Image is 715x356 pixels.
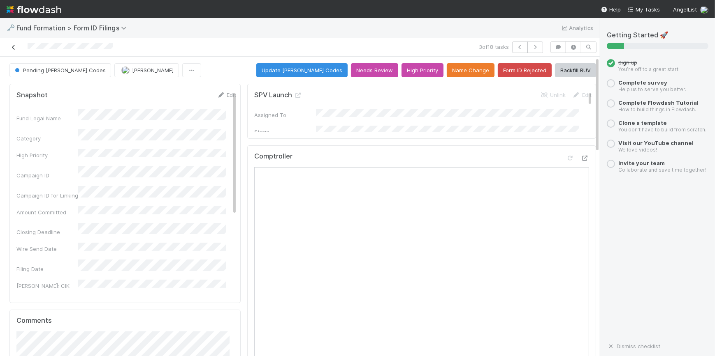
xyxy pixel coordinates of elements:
[627,6,660,13] span: My Tasks
[114,63,179,77] button: [PERSON_NAME]
[601,5,621,14] div: Help
[673,6,697,13] span: AngelList
[254,152,292,161] h5: Comptroller
[16,265,78,273] div: Filing Date
[121,66,130,74] img: avatar_7d33b4c2-6dd7-4bf3-9761-6f087fa0f5c6.png
[618,79,667,86] a: Complete survey
[16,24,131,32] span: Fund Formation > Form ID Filings
[618,126,706,133] small: You don’t have to build from scratch.
[618,119,667,126] a: Clone a template
[256,63,348,77] button: Update [PERSON_NAME] Codes
[16,191,78,200] div: Campaign ID for Linking
[16,91,48,99] h5: Snapshot
[16,317,234,325] h5: Comments
[479,43,509,51] span: 3 of 18 tasks
[217,92,236,98] a: Edit
[561,23,593,33] a: Analytics
[607,31,708,39] h5: Getting Started 🚀
[618,59,637,66] span: Sign up
[540,92,566,98] a: Unlink
[16,134,78,142] div: Category
[16,151,78,159] div: High Priority
[16,282,78,290] div: [PERSON_NAME]: CIK
[16,245,78,253] div: Wire Send Date
[13,67,106,73] span: Pending [PERSON_NAME] Codes
[254,128,316,136] div: Stage
[16,171,78,179] div: Campaign ID
[627,5,660,14] a: My Tasks
[402,63,443,77] button: High Priority
[498,63,552,77] button: Form ID Rejected
[618,147,657,153] small: We love videos!
[9,63,111,77] button: Pending [PERSON_NAME] Codes
[254,91,302,99] h5: SPV Launch
[555,63,596,77] button: Backfill RUV
[618,140,694,146] a: Visit our YouTube channel
[618,167,706,173] small: Collaborate and save time together!
[16,208,78,216] div: Amount Committed
[700,6,708,14] img: avatar_7d33b4c2-6dd7-4bf3-9761-6f087fa0f5c6.png
[132,67,174,73] span: [PERSON_NAME]
[618,99,699,106] a: Complete Flowdash Tutorial
[351,63,398,77] button: Needs Review
[7,2,61,16] img: logo-inverted-e16ddd16eac7371096b0.svg
[618,66,680,72] small: You’re off to a great start!
[447,63,494,77] button: Name Change
[572,92,592,98] a: Edit
[16,228,78,236] div: Closing Deadline
[618,86,686,92] small: Help us to serve you better.
[254,111,316,119] div: Assigned To
[16,114,78,122] div: Fund Legal Name
[607,343,660,349] a: Dismiss checklist
[7,24,15,31] span: 🗝️
[618,106,696,113] small: How to build things in Flowdash.
[618,160,665,166] a: Invite your team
